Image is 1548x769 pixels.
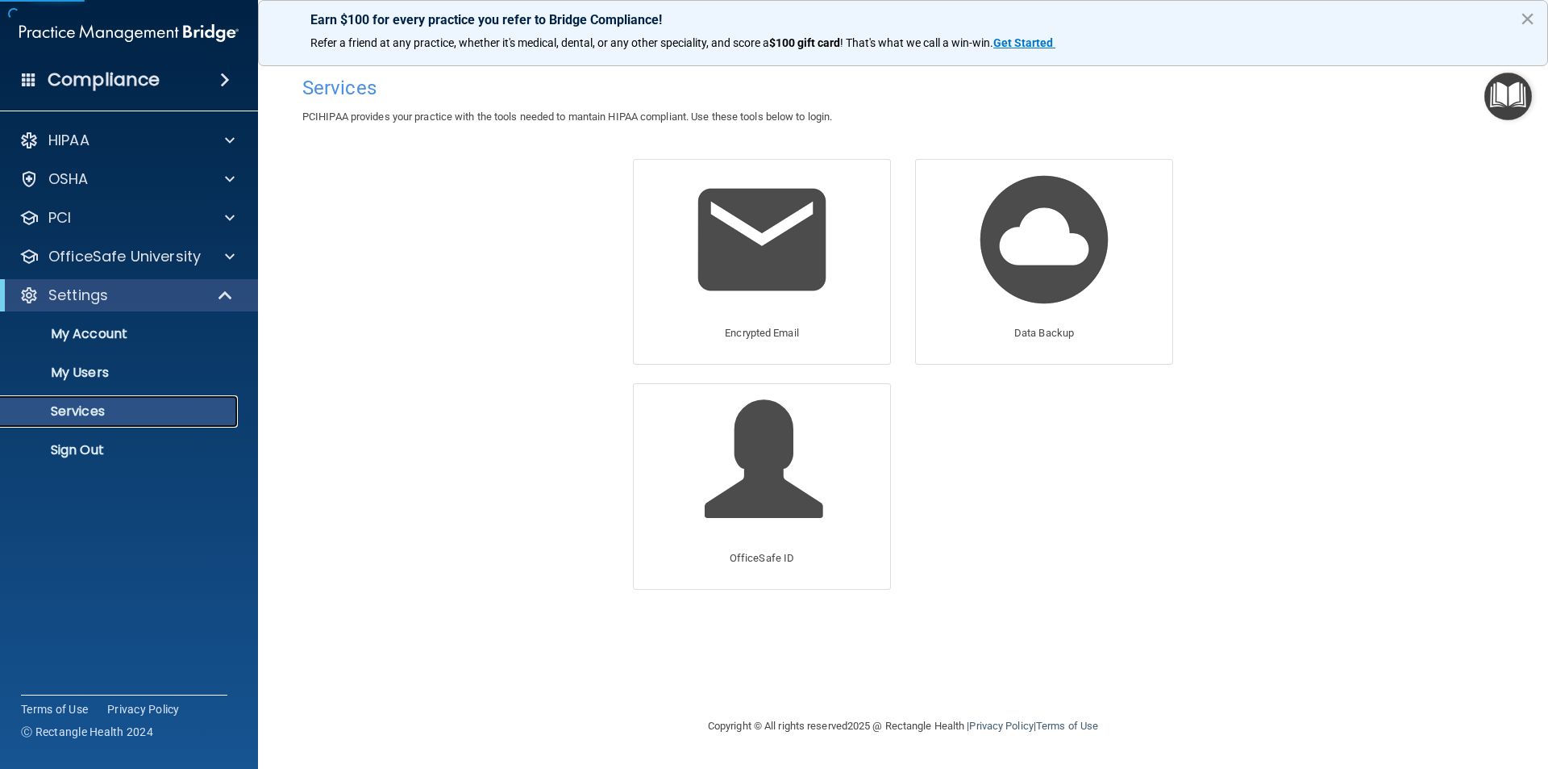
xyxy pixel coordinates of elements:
[310,12,1496,27] p: Earn $100 for every practice you refer to Bridge Compliance!
[967,163,1121,316] img: Data Backup
[725,324,799,343] p: Encrypted Email
[19,17,239,49] img: PMB logo
[685,163,838,316] img: Encrypted Email
[310,36,769,49] span: Refer a friend at any practice, whether it's medical, dental, or any other speciality, and score a
[107,701,180,717] a: Privacy Policy
[48,247,201,266] p: OfficeSafe University
[19,286,234,305] a: Settings
[1484,73,1532,120] button: Open Resource Center
[48,169,89,189] p: OSHA
[302,111,832,123] span: PCIHIPAA provides your practice with the tools needed to mantain HIPAA compliant. Use these tools...
[48,208,71,228] p: PCI
[10,365,231,381] p: My Users
[48,286,108,305] p: Settings
[609,700,1197,752] div: Copyright © All rights reserved 2025 @ Rectangle Health | |
[993,36,1053,49] strong: Get Started
[48,69,160,91] h4: Compliance
[730,549,794,568] p: OfficeSafe ID
[915,159,1173,365] a: Data Backup Data Backup
[769,36,840,49] strong: $100 gift card
[19,247,235,266] a: OfficeSafe University
[10,326,231,342] p: My Account
[19,131,235,150] a: HIPAA
[1036,720,1098,732] a: Terms of Use
[633,159,891,365] a: Encrypted Email Encrypted Email
[633,383,891,589] a: OfficeSafe ID
[993,36,1055,49] a: Get Started
[21,724,153,740] span: Ⓒ Rectangle Health 2024
[19,169,235,189] a: OSHA
[840,36,993,49] span: ! That's what we call a win-win.
[302,77,1504,98] h4: Services
[19,208,235,228] a: PCI
[969,720,1033,732] a: Privacy Policy
[1014,324,1074,343] p: Data Backup
[21,701,88,717] a: Terms of Use
[10,442,231,458] p: Sign Out
[1520,6,1535,31] button: Close
[48,131,89,150] p: HIPAA
[10,403,231,420] p: Services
